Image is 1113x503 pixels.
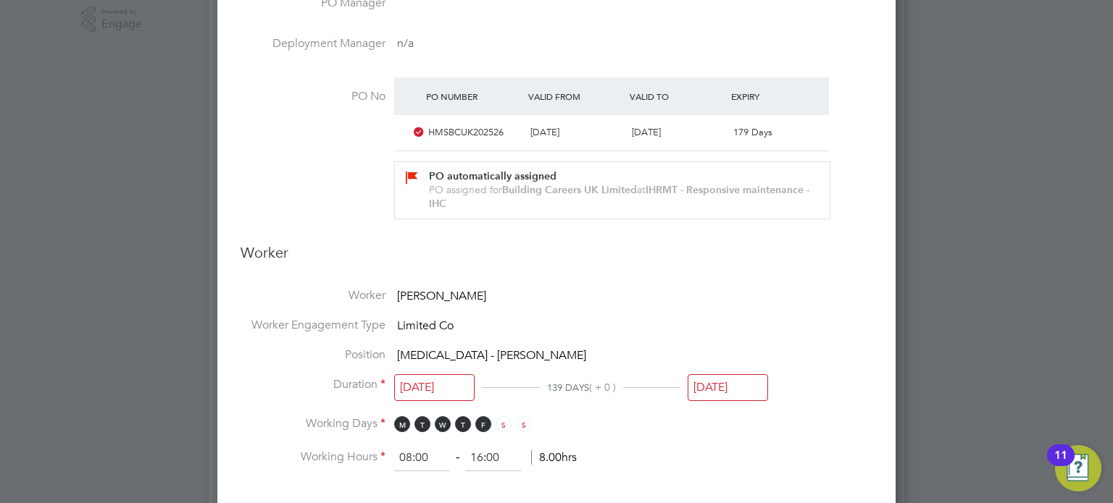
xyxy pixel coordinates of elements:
span: S [516,416,532,432]
div: [DATE] [626,121,728,145]
label: Working Days [241,416,385,431]
span: T [414,416,430,432]
div: Expiry [728,83,829,109]
span: Limited Co [397,318,454,333]
span: n/a [397,36,414,51]
button: Open Resource Center, 11 new notifications [1055,445,1101,491]
span: M [394,416,410,432]
b: PO automatically assigned [429,170,556,182]
span: [MEDICAL_DATA] - [PERSON_NAME] [397,348,586,363]
span: ‐ [453,450,462,465]
span: F [475,416,491,432]
span: S [496,416,512,432]
span: W [435,416,451,432]
input: Select one [394,374,475,401]
b: IHRMT - Responsive maintenance - IHC [429,184,809,210]
label: Worker [241,288,385,303]
span: 8.00hrs [531,450,577,465]
div: PO assigned for at [429,183,812,211]
label: Working Hours [241,449,385,465]
span: [PERSON_NAME] [397,289,486,303]
label: Worker Engagement Type [241,318,385,333]
label: PO No [241,89,385,104]
label: Deployment Manager [241,36,385,51]
h3: Worker [241,243,872,274]
div: 11 [1054,455,1067,474]
label: Duration [241,377,385,392]
b: Building Careers UK Limited [502,184,637,196]
span: ( + 0 ) [589,381,616,394]
input: 08:00 [394,445,450,471]
div: Valid From [525,83,626,109]
div: 179 Days [728,121,829,145]
label: Position [241,347,385,363]
div: PO Number [422,83,524,109]
div: [DATE] [525,121,626,145]
span: 139 DAYS [547,381,589,394]
div: Valid To [626,83,728,109]
input: Select one [688,374,768,401]
input: 17:00 [465,445,521,471]
span: T [455,416,471,432]
div: HMSBCUK202526 [422,121,524,145]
